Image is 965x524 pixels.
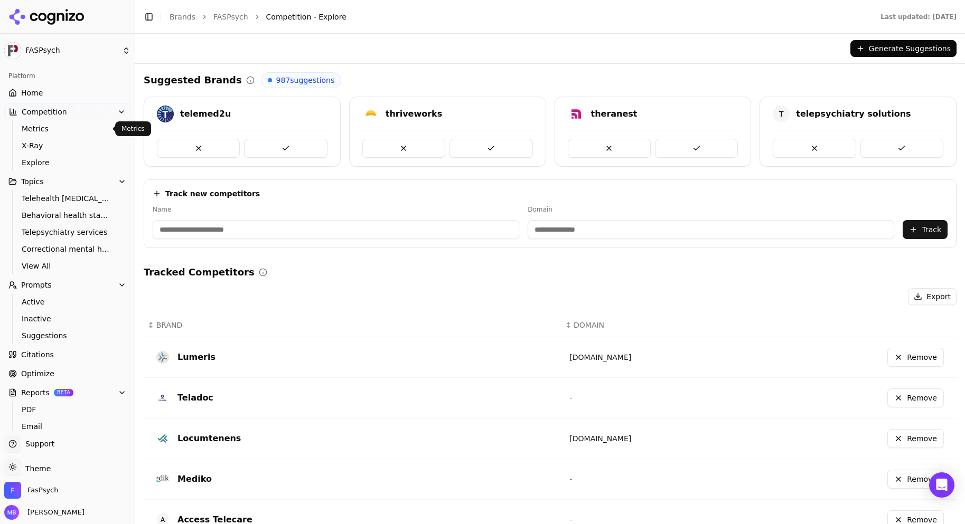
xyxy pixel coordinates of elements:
span: PDF [22,404,114,415]
button: Prompts [4,277,130,293]
button: Generate Suggestions [850,40,957,57]
img: LocumTenens [156,432,169,445]
span: 987 suggestions [276,75,335,85]
span: DOMAIN [574,320,604,330]
span: Topics [21,176,44,187]
span: - [569,394,572,402]
span: View All [22,261,114,271]
span: Support [21,439,54,449]
span: BRAND [156,320,183,330]
button: Competition [4,103,130,120]
div: ↕DOMAIN [565,320,733,330]
a: PDF [17,402,118,417]
img: mediko [156,473,169,485]
button: ReportsBETA [4,384,130,401]
div: theranest [591,108,638,120]
h2: Tracked Competitors [144,265,255,280]
img: telemed2u [157,106,174,122]
a: Email [17,419,118,434]
button: Remove [887,429,944,448]
div: telepsychiatry solutions [796,108,911,120]
a: Home [4,84,130,101]
span: BETA [54,389,73,396]
span: Telepsychiatry services [22,227,114,237]
span: Active [22,297,114,307]
h4: Track new competitors [165,188,260,199]
button: Open user button [4,505,85,520]
a: Metrics [17,121,118,136]
span: Competition - Explore [266,12,346,22]
th: DOMAIN [561,313,737,337]
div: Open Intercom Messenger [929,472,954,498]
span: FASPsych [25,46,118,55]
a: FASPsych [213,12,248,22]
span: Home [21,88,43,98]
button: Remove [887,388,944,407]
a: Brands [170,13,195,21]
a: Active [17,294,118,309]
label: Domain [528,205,894,214]
div: Locumtenens [177,432,241,445]
div: Lumeris [177,351,216,364]
span: Reports [21,387,50,398]
span: [PERSON_NAME] [23,508,85,517]
span: Telehealth [MEDICAL_DATA] [22,193,114,204]
a: [DOMAIN_NAME] [569,353,631,361]
img: teladoc [156,392,169,404]
h2: Suggested Brands [144,73,242,88]
a: View All [17,259,118,273]
a: X-Ray [17,138,118,153]
span: Theme [21,464,51,473]
span: - [569,475,572,483]
span: FasPsych [27,485,59,495]
img: theranest [568,106,585,122]
a: Telepsychiatry services [17,225,118,240]
a: Explore [17,155,118,170]
div: thriveworks [386,108,443,120]
label: Name [153,205,519,214]
a: Correctional mental health [17,242,118,256]
img: Lumeris [156,351,169,364]
span: Competition [22,107,67,117]
span: Email [22,421,114,432]
button: Remove [887,470,944,489]
img: FasPsych [4,482,21,499]
img: Michael Boyle [4,505,19,520]
div: ↕BRAND [148,320,557,330]
button: Open organization switcher [4,482,59,499]
button: Track [903,220,948,239]
span: Prompts [21,280,52,290]
span: Citations [21,349,54,360]
div: Teladoc [177,392,213,404]
a: Suggestions [17,328,118,343]
a: Inactive [17,311,118,326]
div: Platform [4,68,130,84]
span: Suggestions [22,330,114,341]
span: Correctional mental health [22,244,114,254]
p: Metrics [121,125,145,133]
a: Optimize [4,365,130,382]
a: Citations [4,346,130,363]
a: Behavioral health staffing [17,208,118,223]
span: Explore [22,157,114,168]
span: - [569,516,572,524]
button: Topics [4,173,130,190]
a: Telehealth [MEDICAL_DATA] [17,191,118,206]
div: telemed2u [180,108,231,120]
th: BRAND [144,313,561,337]
nav: breadcrumb [170,12,859,22]
img: FASPsych [4,42,21,59]
span: X-Ray [22,140,114,151]
span: Metrics [22,123,114,134]
span: Optimize [21,368,54,379]
a: [DOMAIN_NAME] [569,434,631,443]
div: Last updated: [DATE] [880,13,957,21]
button: Export [908,288,957,305]
div: Mediko [177,473,212,485]
img: thriveworks [362,106,379,122]
span: Inactive [22,313,114,324]
span: Behavioral health staffing [22,210,114,221]
span: T [773,106,790,122]
button: Remove [887,348,944,367]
